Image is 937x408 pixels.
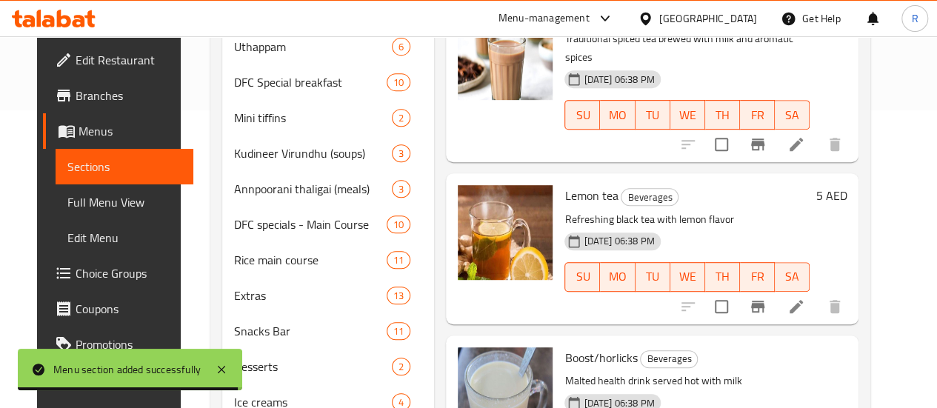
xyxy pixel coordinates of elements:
[670,262,705,292] button: WE
[640,350,698,368] div: Beverages
[740,127,776,162] button: Branch-specific-item
[222,100,434,136] div: Mini tiffins2
[53,361,201,378] div: Menu section added successfully
[234,109,392,127] span: Mini tiffins
[564,30,810,67] p: Traditional spiced tea brewed with milk and aromatic spices
[393,182,410,196] span: 3
[43,42,193,78] a: Edit Restaurant
[67,193,181,211] span: Full Menu View
[387,76,410,90] span: 10
[676,104,699,126] span: WE
[740,289,776,324] button: Branch-specific-item
[706,129,737,160] span: Select to update
[740,262,775,292] button: FR
[222,29,434,64] div: Uthappam6
[234,287,387,304] span: Extras
[393,40,410,54] span: 6
[393,360,410,374] span: 2
[56,149,193,184] a: Sections
[222,207,434,242] div: DFC specials - Main Course10
[234,38,392,56] span: Uthappam
[498,10,590,27] div: Menu-management
[387,253,410,267] span: 11
[711,266,734,287] span: TH
[222,278,434,313] div: Extras13
[393,111,410,125] span: 2
[234,144,392,162] span: Kudineer Virundhu (soups)
[56,184,193,220] a: Full Menu View
[775,262,810,292] button: SA
[234,322,387,340] span: Snacks Bar
[621,188,678,206] div: Beverages
[659,10,757,27] div: [GEOGRAPHIC_DATA]
[387,218,410,232] span: 10
[222,136,434,171] div: Kudineer Virundhu (soups)3
[571,266,594,287] span: SU
[234,180,392,198] span: Annpoorani thaligai (meals)
[234,215,387,233] span: DFC specials - Main Course
[787,136,805,153] a: Edit menu item
[43,255,193,291] a: Choice Groups
[606,104,629,126] span: MO
[76,335,181,353] span: Promotions
[43,78,193,113] a: Branches
[600,262,635,292] button: MO
[43,291,193,327] a: Coupons
[43,113,193,149] a: Menus
[76,300,181,318] span: Coupons
[56,220,193,255] a: Edit Menu
[387,324,410,338] span: 11
[641,266,664,287] span: TU
[43,327,193,362] a: Promotions
[76,51,181,69] span: Edit Restaurant
[458,5,553,100] img: Chai
[76,87,181,104] span: Branches
[392,358,410,375] div: items
[600,100,635,130] button: MO
[79,122,181,140] span: Menus
[222,242,434,278] div: Rice main course11
[641,350,697,367] span: Beverages
[816,185,847,206] h6: 5 AED
[76,264,181,282] span: Choice Groups
[606,266,629,287] span: MO
[670,100,705,130] button: WE
[387,322,410,340] div: items
[621,189,678,206] span: Beverages
[222,171,434,207] div: Annpoorani thaligai (meals)3
[787,298,805,315] a: Edit menu item
[781,104,804,126] span: SA
[636,100,670,130] button: TU
[911,10,918,27] span: R
[746,266,769,287] span: FR
[67,229,181,247] span: Edit Menu
[387,251,410,269] div: items
[234,251,387,269] span: Rice main course
[387,289,410,303] span: 13
[564,100,600,130] button: SU
[564,262,600,292] button: SU
[234,358,392,375] span: Desserts
[234,73,387,91] span: DFC Special breakfast
[578,73,660,87] span: [DATE] 06:38 PM
[387,287,410,304] div: items
[564,347,637,369] span: Boost/horlicks
[705,262,740,292] button: TH
[392,180,410,198] div: items
[817,127,853,162] button: delete
[676,266,699,287] span: WE
[387,73,410,91] div: items
[705,100,740,130] button: TH
[706,291,737,322] span: Select to update
[578,234,660,248] span: [DATE] 06:38 PM
[222,64,434,100] div: DFC Special breakfast10
[636,262,670,292] button: TU
[222,349,434,384] div: Desserts2
[564,210,810,229] p: Refreshing black tea with lemon flavor
[641,104,664,126] span: TU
